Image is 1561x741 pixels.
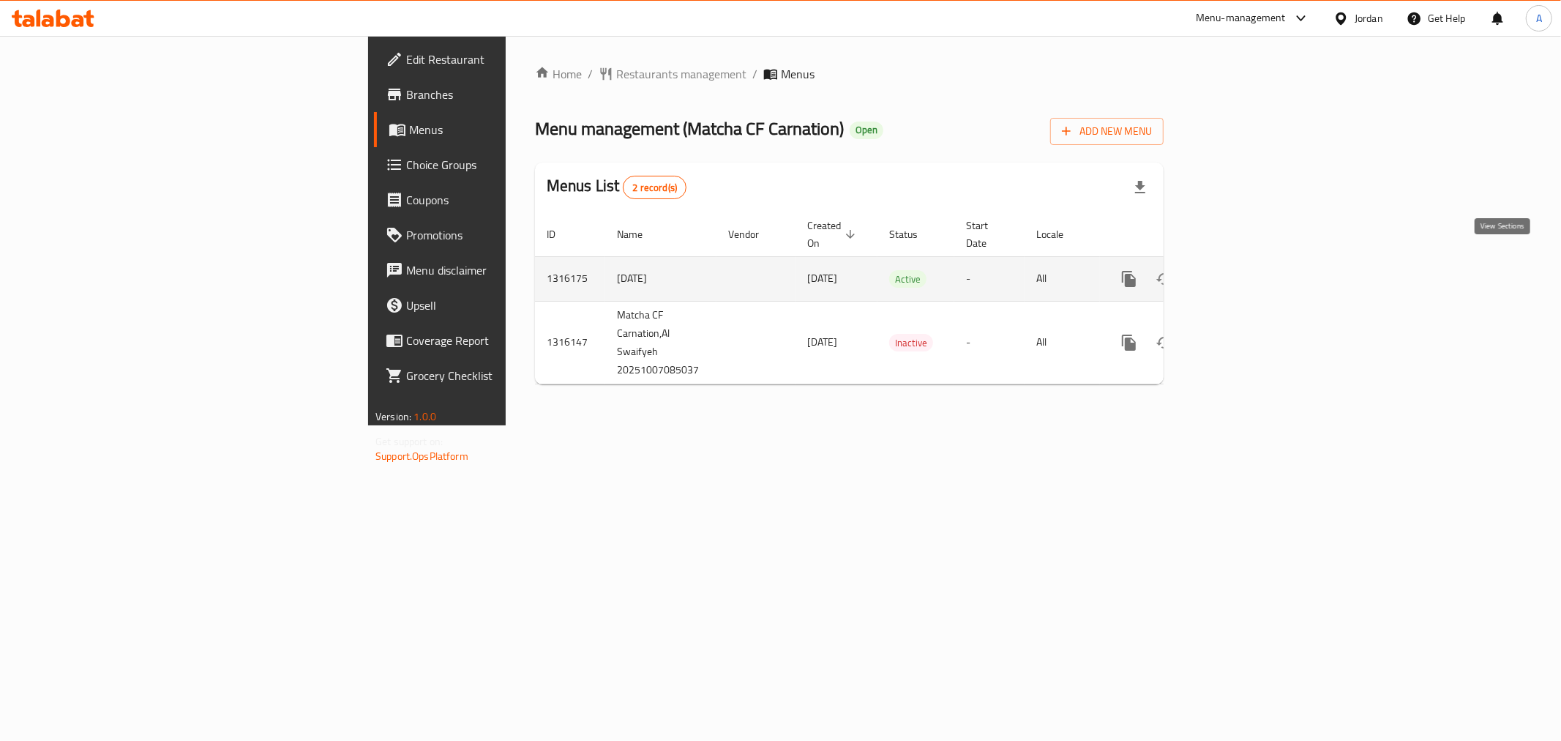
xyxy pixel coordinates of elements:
button: more [1112,261,1147,297]
span: Branches [406,86,617,103]
a: Menus [374,112,629,147]
span: ID [547,226,574,243]
span: Status [889,226,937,243]
a: Support.OpsPlatform [375,447,468,466]
span: Get support on: [375,432,443,451]
span: Coverage Report [406,332,617,349]
span: Vendor [728,226,778,243]
h2: Menus List [547,175,686,199]
a: Restaurants management [599,65,746,83]
td: - [954,256,1025,301]
a: Promotions [374,217,629,253]
table: enhanced table [535,212,1264,384]
nav: breadcrumb [535,65,1164,83]
span: Promotions [406,226,617,244]
div: Export file [1123,170,1158,205]
td: - [954,301,1025,384]
span: Name [617,226,662,243]
span: Locale [1036,226,1082,243]
td: All [1025,256,1100,301]
div: Total records count [623,176,686,199]
a: Branches [374,77,629,112]
span: [DATE] [807,332,837,351]
span: Grocery Checklist [406,367,617,384]
div: Jordan [1355,10,1383,26]
div: Open [850,122,883,139]
a: Choice Groups [374,147,629,182]
a: Edit Restaurant [374,42,629,77]
td: [DATE] [605,256,716,301]
span: Menus [781,65,815,83]
a: Coverage Report [374,323,629,358]
span: Version: [375,407,411,426]
span: Open [850,124,883,136]
a: Grocery Checklist [374,358,629,393]
span: Inactive [889,335,933,351]
button: Change Status [1147,325,1182,360]
span: Start Date [966,217,1007,252]
span: Coupons [406,191,617,209]
li: / [752,65,757,83]
span: Add New Menu [1062,122,1152,141]
span: Created On [807,217,860,252]
div: Active [889,270,927,288]
span: Choice Groups [406,156,617,174]
span: A [1536,10,1542,26]
span: 2 record(s) [624,181,686,195]
span: Menu disclaimer [406,261,617,279]
span: Edit Restaurant [406,51,617,68]
td: All [1025,301,1100,384]
span: Menu management ( Matcha CF Carnation ) [535,112,844,145]
span: Restaurants management [616,65,746,83]
span: 1.0.0 [413,407,436,426]
a: Coupons [374,182,629,217]
th: Actions [1100,212,1264,257]
a: Menu disclaimer [374,253,629,288]
div: Menu-management [1196,10,1286,27]
span: [DATE] [807,269,837,288]
span: Active [889,271,927,288]
a: Upsell [374,288,629,323]
button: more [1112,325,1147,360]
span: Upsell [406,297,617,314]
td: Matcha CF Carnation,Al Swaifyeh 20251007085037 [605,301,716,384]
button: Add New Menu [1050,118,1164,145]
span: Menus [409,121,617,138]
